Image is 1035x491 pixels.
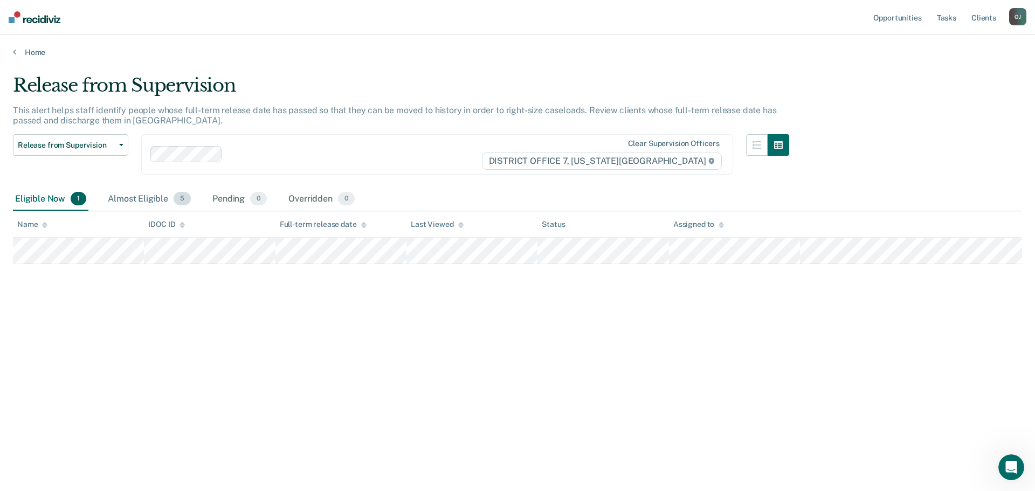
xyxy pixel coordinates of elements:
[998,454,1024,480] iframe: Intercom live chat
[482,153,722,170] span: DISTRICT OFFICE 7, [US_STATE][GEOGRAPHIC_DATA]
[338,192,355,206] span: 0
[1009,8,1026,25] div: O J
[13,105,776,126] p: This alert helps staff identify people whose full-term release date has passed so that they can b...
[148,220,185,229] div: IDOC ID
[542,220,565,229] div: Status
[13,47,1022,57] a: Home
[250,192,267,206] span: 0
[210,188,269,211] div: Pending0
[71,192,86,206] span: 1
[673,220,724,229] div: Assigned to
[628,139,720,148] div: Clear supervision officers
[286,188,357,211] div: Overridden0
[174,192,191,206] span: 5
[17,220,47,229] div: Name
[13,188,88,211] div: Eligible Now1
[411,220,463,229] div: Last Viewed
[18,141,115,150] span: Release from Supervision
[13,134,128,156] button: Release from Supervision
[1009,8,1026,25] button: OJ
[9,11,60,23] img: Recidiviz
[280,220,367,229] div: Full-term release date
[106,188,193,211] div: Almost Eligible5
[13,74,789,105] div: Release from Supervision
